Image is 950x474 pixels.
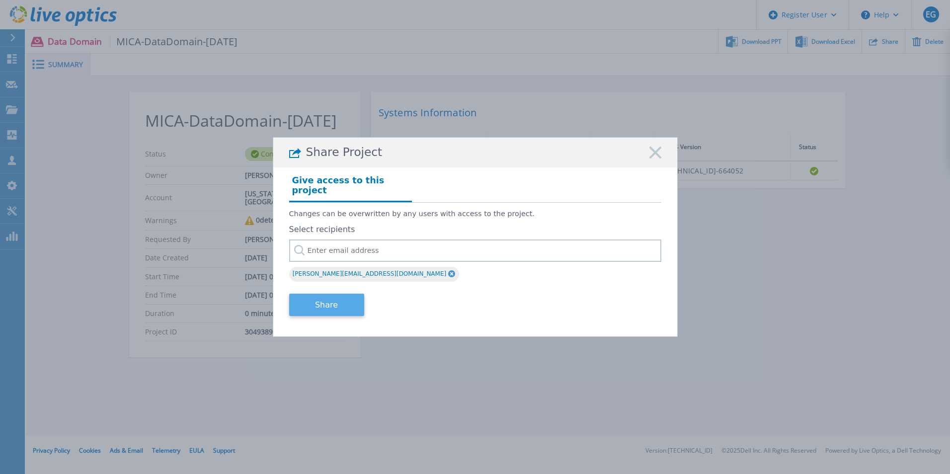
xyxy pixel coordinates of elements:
input: Enter email address [289,239,661,262]
div: [PERSON_NAME][EMAIL_ADDRESS][DOMAIN_NAME] [289,267,459,282]
p: Changes can be overwritten by any users with access to the project. [289,210,661,218]
span: Share Project [306,146,383,159]
button: Share [289,294,364,316]
h4: Give access to this project [289,172,412,202]
label: Select recipients [289,225,661,234]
